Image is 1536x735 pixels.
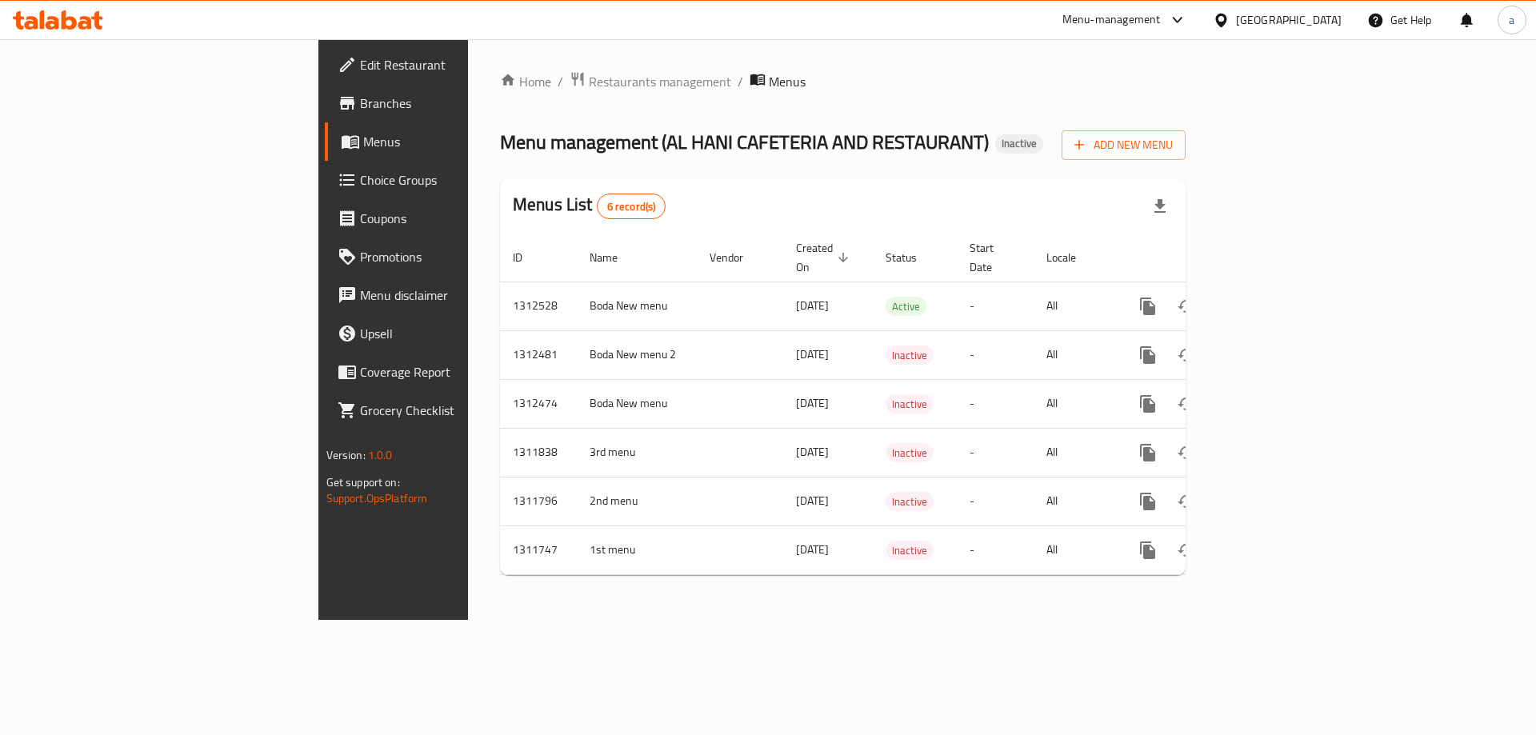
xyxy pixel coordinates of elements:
[360,170,562,190] span: Choice Groups
[326,472,400,493] span: Get support on:
[886,298,926,316] span: Active
[1167,287,1206,326] button: Change Status
[577,428,697,477] td: 3rd menu
[796,344,829,365] span: [DATE]
[1062,10,1161,30] div: Menu-management
[513,193,666,219] h2: Menus List
[796,238,854,277] span: Created On
[360,209,562,228] span: Coupons
[886,394,934,413] div: Inactive
[1034,282,1116,330] td: All
[325,276,575,314] a: Menu disclaimer
[325,199,575,238] a: Coupons
[1129,482,1167,521] button: more
[598,199,666,214] span: 6 record(s)
[1129,433,1167,472] button: more
[325,353,575,391] a: Coverage Report
[570,71,731,92] a: Restaurants management
[1116,234,1295,282] th: Actions
[886,297,926,316] div: Active
[1034,379,1116,428] td: All
[970,238,1014,277] span: Start Date
[886,493,934,511] span: Inactive
[360,324,562,343] span: Upsell
[360,362,562,381] span: Coverage Report
[957,330,1034,379] td: -
[360,247,562,266] span: Promotions
[590,248,638,267] span: Name
[360,401,562,420] span: Grocery Checklist
[1509,11,1514,29] span: a
[957,477,1034,525] td: -
[1236,11,1342,29] div: [GEOGRAPHIC_DATA]
[577,330,697,379] td: Boda New menu 2
[1074,135,1173,155] span: Add New Menu
[710,248,764,267] span: Vendor
[796,441,829,462] span: [DATE]
[1046,248,1097,267] span: Locale
[500,71,1186,92] nav: breadcrumb
[513,248,543,267] span: ID
[995,134,1043,154] div: Inactive
[886,492,934,511] div: Inactive
[577,525,697,574] td: 1st menu
[886,541,934,560] span: Inactive
[1034,428,1116,477] td: All
[796,295,829,316] span: [DATE]
[995,137,1043,150] span: Inactive
[1167,482,1206,521] button: Change Status
[325,391,575,429] a: Grocery Checklist
[886,444,934,462] span: Inactive
[325,161,575,199] a: Choice Groups
[957,428,1034,477] td: -
[1141,187,1179,226] div: Export file
[1062,130,1186,160] button: Add New Menu
[796,393,829,413] span: [DATE]
[597,194,666,219] div: Total records count
[360,286,562,305] span: Menu disclaimer
[1129,531,1167,569] button: more
[326,445,366,465] span: Version:
[1167,433,1206,472] button: Change Status
[957,525,1034,574] td: -
[325,46,575,84] a: Edit Restaurant
[360,55,562,74] span: Edit Restaurant
[957,282,1034,330] td: -
[325,84,575,122] a: Branches
[325,122,575,161] a: Menus
[957,379,1034,428] td: -
[363,132,562,151] span: Menus
[360,94,562,113] span: Branches
[886,346,934,365] span: Inactive
[325,238,575,276] a: Promotions
[577,379,697,428] td: Boda New menu
[368,445,393,465] span: 1.0.0
[796,539,829,560] span: [DATE]
[589,72,731,91] span: Restaurants management
[1034,330,1116,379] td: All
[1129,336,1167,374] button: more
[577,477,697,525] td: 2nd menu
[1034,525,1116,574] td: All
[500,124,989,160] span: Menu management ( AL HANI CAFETERIA AND RESTAURANT )
[500,234,1295,575] table: enhanced table
[1167,336,1206,374] button: Change Status
[886,248,938,267] span: Status
[1167,385,1206,423] button: Change Status
[886,395,934,413] span: Inactive
[796,490,829,511] span: [DATE]
[769,72,806,91] span: Menus
[577,282,697,330] td: Boda New menu
[325,314,575,353] a: Upsell
[738,72,743,91] li: /
[1129,287,1167,326] button: more
[1167,531,1206,569] button: Change Status
[326,488,428,509] a: Support.OpsPlatform
[1034,477,1116,525] td: All
[1129,385,1167,423] button: more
